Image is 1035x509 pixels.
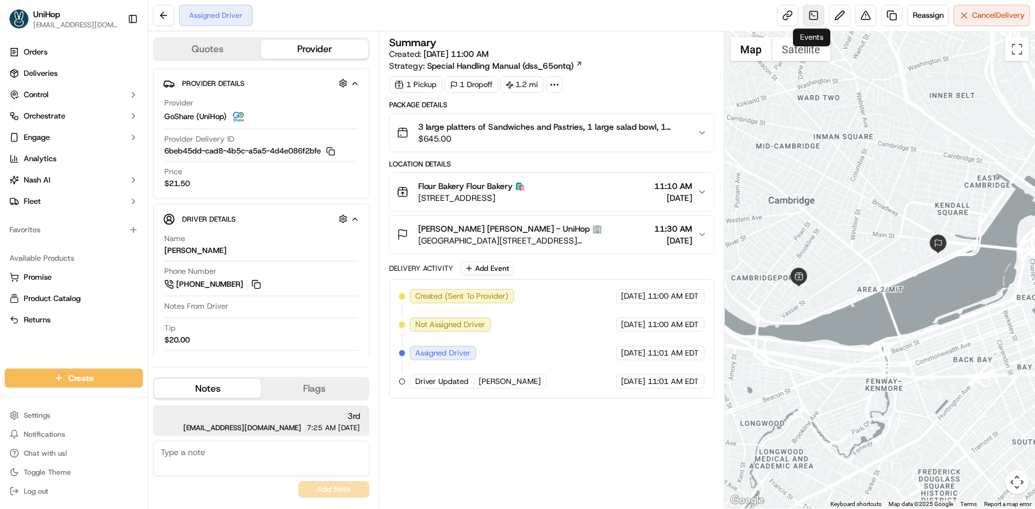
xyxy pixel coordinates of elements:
span: [PERSON_NAME] [479,376,542,387]
span: 11:10 AM [655,180,693,192]
span: Created: [389,48,489,60]
span: [DATE] [135,216,160,225]
span: Product Catalog [24,293,81,304]
span: Tip [164,323,176,334]
img: Grace Nketiah [12,172,31,191]
span: [PERSON_NAME] [PERSON_NAME] - UniHop 🏢 [418,223,603,235]
button: Flour Bakery Flour Bakery 🛍️[STREET_ADDRESS]11:10 AM[DATE] [390,173,714,211]
span: Reassign [913,10,944,21]
span: • [98,184,103,193]
span: Driver Updated [415,376,469,387]
span: [DATE] [105,184,129,193]
div: [PERSON_NAME] [164,245,227,256]
a: Returns [9,315,138,325]
span: Special Handling Manual (dss_65ontq) [427,60,574,72]
span: [PERSON_NAME] [37,184,96,193]
button: 3 large platters of Sandwiches and Pastries, 1 large salad bowl, 1 boxes of coffee, 1 small bag$6... [390,114,714,152]
span: [DATE] [655,192,693,204]
span: Nash AI [24,175,50,185]
a: Product Catalog [9,293,138,304]
button: CancelDelivery [954,5,1030,26]
div: Favorites [5,220,143,239]
span: GoShare (UniHop) [164,111,227,122]
a: 📗Knowledge Base [7,260,95,281]
button: Toggle Theme [5,464,143,481]
div: Start new chat [53,113,195,125]
span: [DATE] [622,319,646,330]
span: UniHop [33,8,60,20]
a: Powered byPylon [84,293,144,303]
button: [EMAIL_ADDRESS][DOMAIN_NAME] [33,20,118,30]
span: Driver Details [182,215,235,224]
button: Add Event [461,261,514,276]
a: Terms (opens in new tab) [960,501,977,507]
button: Orchestrate [5,107,143,126]
span: Provider Details [182,79,244,88]
span: Chat with us! [24,449,67,458]
button: Quotes [154,40,261,59]
a: Deliveries [5,64,143,83]
a: 💻API Documentation [95,260,195,281]
a: Analytics [5,149,143,168]
button: Create [5,369,143,388]
span: Name [164,233,185,244]
span: 11:00 AM EDT [648,291,699,302]
span: Engage [24,132,50,143]
button: [PERSON_NAME] [PERSON_NAME] - UniHop 🏢[GEOGRAPHIC_DATA][STREET_ADDRESS][GEOGRAPHIC_DATA]11:30 AM[... [390,216,714,254]
button: Provider [261,40,368,59]
div: Package Details [389,100,715,110]
div: Events [793,28,830,46]
div: Delivery Activity [389,264,454,273]
button: Start new chat [202,117,216,131]
div: Past conversations [12,154,79,164]
span: Wisdom [PERSON_NAME] [37,216,126,225]
a: Orders [5,43,143,62]
input: Got a question? Start typing here... [31,76,214,89]
span: Fleet [24,196,41,207]
span: Orders [24,47,47,57]
button: Fleet [5,192,143,211]
span: [DATE] [655,235,693,247]
span: Type [164,356,181,366]
div: Strategy: [389,60,583,72]
span: Provider [164,98,193,108]
span: Pylon [118,294,144,303]
div: 1.2 mi [501,76,544,93]
img: Google [728,493,767,508]
span: $21.50 [164,178,190,189]
button: Settings [5,407,143,424]
span: Toggle Theme [24,468,71,477]
span: [DATE] [622,376,646,387]
span: 3rd [163,410,360,422]
span: Log out [24,486,48,496]
button: Map camera controls [1005,470,1029,494]
button: Product Catalog [5,289,143,308]
button: Chat with us! [5,445,143,462]
span: [DATE] 11:00 AM [423,49,489,59]
img: Wisdom Oko [12,204,31,228]
button: Show satellite imagery [772,37,831,61]
div: We're available if you need us! [53,125,163,135]
button: 6beb45dd-cad8-4b5c-a5a5-4d4e086f2bfe [164,146,335,156]
a: Report a map error [984,501,1031,507]
button: UniHopUniHop[EMAIL_ADDRESS][DOMAIN_NAME] [5,5,123,33]
span: Deliveries [24,68,58,79]
span: $645.00 [418,133,688,145]
span: Promise [24,272,52,283]
span: 11:00 AM EDT [648,319,699,330]
span: 11:01 AM EDT [648,376,699,387]
span: Settings [24,411,50,420]
span: Price [164,167,182,177]
span: Phone Number [164,266,216,277]
div: 1 Pickup [389,76,442,93]
button: See all [184,152,216,166]
span: Notes From Driver [164,301,228,312]
button: Notes [154,379,261,398]
button: Keyboard shortcuts [830,500,881,508]
span: Cancel Delivery [972,10,1025,21]
span: Flour Bakery Flour Bakery 🛍️ [418,180,526,192]
span: Assigned Driver [415,348,471,358]
span: [GEOGRAPHIC_DATA][STREET_ADDRESS][GEOGRAPHIC_DATA] [418,235,650,247]
button: Engage [5,128,143,147]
